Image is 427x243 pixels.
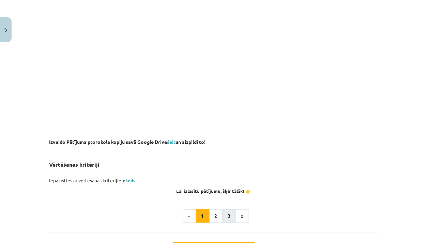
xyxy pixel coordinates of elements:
[196,209,209,223] button: 1
[49,177,378,184] p: Iepazīsties ar vērtēšanas kritērijiem
[222,209,236,223] button: 3
[49,209,378,223] nav: Page navigation example
[125,177,135,183] a: šeit.
[49,139,205,145] strong: Izveido Pētījuma ptorokola kopiju savā Google Drive un aizpildi to!
[235,209,249,223] button: »
[176,188,251,194] strong: Lai izlasītu pētījumu, šķir tālāk! 👉
[167,139,176,145] a: šeit
[209,209,223,223] button: 2
[49,161,100,168] b: Vērtēšanas kritēriji
[4,28,7,32] img: icon-close-lesson-0947bae3869378f0d4975bcd49f059093ad1ed9edebbc8119c70593378902aed.svg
